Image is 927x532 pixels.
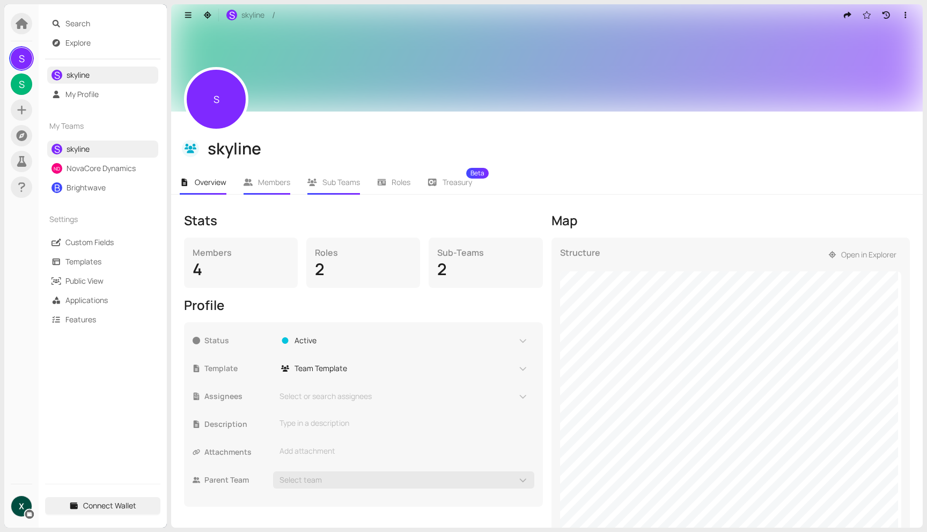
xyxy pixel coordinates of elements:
span: skyline [241,9,264,21]
div: My Teams [45,114,160,138]
div: Profile [184,297,543,314]
span: Description [204,418,273,430]
div: Roles [315,246,411,259]
span: S [214,67,219,131]
span: Select team [276,474,322,486]
div: Sub-Teams [437,246,534,259]
span: Template [204,363,273,374]
a: My Profile [65,89,99,99]
div: 4 [193,259,289,279]
span: Settings [49,213,137,225]
a: Templates [65,256,101,267]
span: Active [295,335,317,346]
span: Roles [392,177,410,187]
a: skyline [67,144,90,154]
a: Applications [65,295,108,305]
a: Public View [65,276,104,286]
span: Search [65,15,154,32]
span: S [19,48,25,69]
span: Select or search assignees [276,390,372,402]
span: S [229,10,235,20]
button: Open in Explorer [823,246,902,263]
div: 2 [315,259,411,279]
div: Add attachment [273,442,534,460]
a: NovaCore Dynamics [67,163,136,173]
div: Members [193,246,289,259]
sup: Beta [466,168,489,179]
a: skyline [67,70,90,80]
div: Structure [560,246,600,271]
span: Treasury [443,179,472,186]
a: Explore [65,38,91,48]
span: My Teams [49,120,137,132]
span: Connect Wallet [83,500,136,512]
img: ACg8ocL2PLSHMB-tEaOxArXAbWMbuPQZH6xV--tiP_qvgO-k-ozjdA=s500 [11,496,32,516]
span: Attachments [204,446,273,458]
a: Features [65,314,96,324]
a: Custom Fields [65,237,114,247]
div: skyline [208,138,908,159]
button: Connect Wallet [45,497,160,514]
span: Status [204,335,273,346]
span: S [19,73,25,95]
div: 2 [437,259,534,279]
span: Team Template [295,363,347,374]
a: Brightwave [67,182,106,193]
div: Stats [184,212,543,229]
div: Map [551,212,910,229]
div: Type in a description [279,417,528,429]
span: Members [258,177,290,187]
div: Settings [45,207,160,232]
span: Open in Explorer [841,249,896,261]
span: Overview [195,177,226,187]
span: Parent Team [204,474,273,486]
button: Sskyline [221,6,270,24]
span: Assignees [204,390,273,402]
span: Sub Teams [322,177,360,187]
